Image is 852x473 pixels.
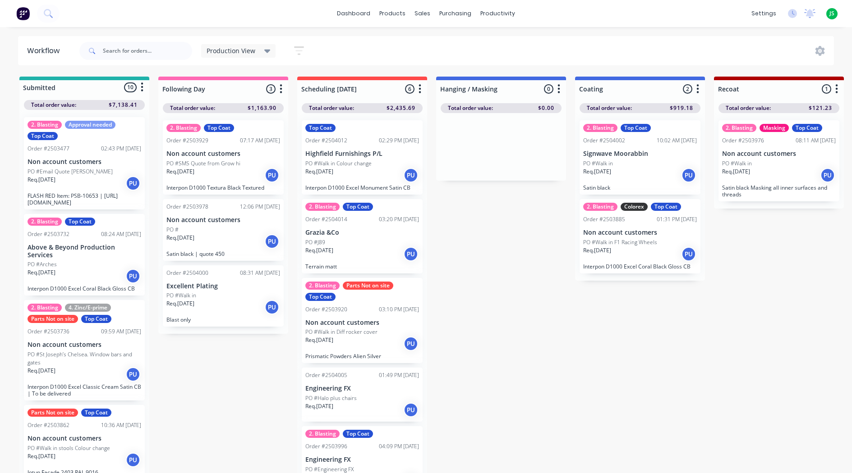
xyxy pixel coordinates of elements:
p: Interpon D1000 Excel Coral Black Gloss CB [583,263,697,270]
div: Top Coat [204,124,234,132]
div: 2. BlastingTop CoatOrder #250401403:20 PM [DATE]Grazia &CoPO #J89Req.[DATE]PUTerrain matt [302,199,423,273]
p: PO #Walk in [583,159,613,168]
div: Top Coat [792,124,822,132]
div: 2. BlastingParts Not on siteTop CoatOrder #250392003:10 PM [DATE]Non account customersPO #Walk in... [302,278,423,364]
p: Non account customers [722,150,836,158]
div: Top Coat [343,430,373,438]
div: PU [682,168,696,182]
p: Req. [DATE] [166,300,194,308]
p: PO #Walk in Colour change [305,159,372,168]
div: 03:10 PM [DATE] [379,305,419,314]
p: Non account customers [305,319,419,327]
span: JS [829,9,834,18]
div: 02:29 PM [DATE] [379,136,419,145]
div: 10:36 AM [DATE] [101,421,141,429]
div: Top Coat [81,409,111,417]
p: Non account customers [583,229,697,236]
p: Non account customers [166,150,280,158]
p: Req. [DATE] [28,367,55,375]
span: Total order value: [170,104,215,112]
p: Req. [DATE] [583,168,611,176]
p: Interpon D1000 Textura Black Textured [166,184,280,191]
p: PO #Arches [28,260,57,268]
div: Top Coat [28,132,58,140]
p: Blast only [166,316,280,323]
p: PO #SMS Quote from Grow hi [166,159,240,168]
img: Factory [16,7,30,20]
div: Top Coat [343,203,373,211]
p: PO #Halo plus chairs [305,394,357,402]
p: PO #St Joseph’s Chelsea. Window bars and gates [28,350,141,367]
div: Order #2503885 [583,215,625,223]
p: PO #Walk in [166,291,196,300]
p: Req. [DATE] [583,246,611,255]
div: Top Coat [81,315,111,323]
div: 2. BlastingTop CoatOrder #250373208:24 AM [DATE]Above & Beyond Production ServicesPO #ArchesReq.[... [24,214,145,296]
div: Masking [760,124,789,132]
span: $2,435.69 [387,104,415,112]
p: Prismatic Powders Alien Silver [305,353,419,359]
p: Engineering FX [305,385,419,392]
div: Top Coat [651,203,681,211]
div: 02:43 PM [DATE] [101,145,141,153]
div: PU [404,337,418,351]
span: Total order value: [448,104,493,112]
div: 2. Blasting [305,203,340,211]
span: $7,138.41 [109,101,138,109]
p: Satin black | quote 450 [166,250,280,257]
p: Highfield Furnishings P/L [305,150,419,158]
p: Req. [DATE] [28,452,55,460]
div: Order #2503862 [28,421,69,429]
div: 2. Blasting [28,121,62,129]
div: 08:24 AM [DATE] [101,230,141,238]
div: products [375,7,410,20]
div: 09:59 AM [DATE] [101,327,141,336]
span: $919.18 [670,104,693,112]
div: 2. Blasting [305,282,340,290]
p: Interpon D1000 Excel Classic Cream Satin CB | To be delivered [28,383,141,397]
div: 2. Blasting [305,430,340,438]
div: Parts Not on site [343,282,393,290]
div: 08:11 AM [DATE] [796,136,836,145]
p: Req. [DATE] [28,268,55,277]
div: Top CoatOrder #250401202:29 PM [DATE]Highfield Furnishings P/LPO #Walk in Colour changeReq.[DATE]... [302,120,423,195]
p: Req. [DATE] [166,234,194,242]
div: 2. BlastingMaskingTop CoatOrder #250397608:11 AM [DATE]Non account customersPO #Walk inReq.[DATE]... [718,120,839,201]
p: PO # [166,226,179,234]
p: Non account customers [28,341,141,349]
div: Top Coat [305,124,336,132]
div: Order #2503929 [166,136,208,145]
div: Order #250397812:06 PM [DATE]Non account customersPO #Req.[DATE]PUSatin black | quote 450 [163,199,284,261]
p: Req. [DATE] [28,176,55,184]
p: Terrain matt [305,263,419,270]
span: Total order value: [31,101,76,109]
p: Non account customers [28,158,141,166]
p: PO #Walk in Diff rocker cover [305,328,378,336]
div: Parts Not on site [28,409,78,417]
p: Req. [DATE] [305,246,333,255]
div: PU [265,234,279,249]
p: Non account customers [28,435,141,442]
div: Order #2503920 [305,305,347,314]
div: 04:09 PM [DATE] [379,442,419,450]
div: Order #2504002 [583,136,625,145]
div: 07:17 AM [DATE] [240,136,280,145]
div: PU [404,403,418,417]
span: $1,163.90 [248,104,276,112]
div: Order #2504014 [305,215,347,223]
div: 4. Zinc/E-prime [65,304,111,312]
div: Order #250400008:31 AM [DATE]Excellent PlatingPO #Walk inReq.[DATE]PUBlast only [163,265,284,327]
div: Top Coat [305,293,336,301]
div: 08:31 AM [DATE] [240,269,280,277]
div: PU [126,453,140,467]
div: PU [404,247,418,261]
p: Req. [DATE] [305,402,333,410]
div: PU [820,168,835,182]
p: Non account customers [166,216,280,224]
p: FLASH RED Item: PSB-10653 | [URL][DOMAIN_NAME] [28,192,141,206]
p: Req. [DATE] [305,168,333,176]
div: 2. Blasting [28,304,62,312]
span: $121.23 [809,104,832,112]
p: Grazia &Co [305,229,419,236]
div: 2. Blasting [166,124,201,132]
